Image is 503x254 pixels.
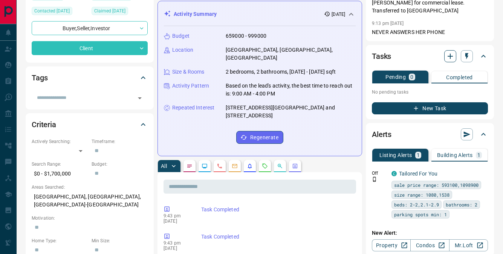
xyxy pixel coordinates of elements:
p: [STREET_ADDRESS][GEOGRAPHIC_DATA] and [STREET_ADDRESS] [226,104,356,120]
p: Budget [172,32,190,40]
p: Activity Summary [174,10,217,18]
p: 0 [410,74,413,80]
svg: Calls [217,163,223,169]
p: Repeated Interest [172,104,214,112]
svg: Lead Browsing Activity [202,163,208,169]
h2: Alerts [372,128,391,140]
span: Contacted [DATE] [34,7,70,15]
p: 2 bedrooms, 2 bathrooms, [DATE] - [DATE] sqft [226,68,336,76]
p: Min Size: [92,237,148,244]
p: Task Completed [201,233,353,241]
p: Home Type: [32,237,88,244]
p: All [161,163,167,169]
a: Condos [410,239,449,251]
p: [DATE] [164,219,190,224]
p: Budget: [92,161,148,168]
p: [GEOGRAPHIC_DATA], [GEOGRAPHIC_DATA], [GEOGRAPHIC_DATA]-[GEOGRAPHIC_DATA] [32,191,148,211]
p: 1 [477,152,480,158]
p: No pending tasks [372,86,488,98]
p: [DATE] [164,246,190,251]
svg: Notes [187,163,193,169]
p: New Alert: [372,229,488,237]
p: Listing Alerts [379,152,412,158]
svg: Agent Actions [292,163,298,169]
div: Tags [32,69,148,87]
span: size range: 1080,1538 [394,191,449,199]
h2: Tasks [372,50,391,62]
p: NEVER ANSWERS HER PHONE [372,28,488,36]
div: Tue Feb 21 2023 [32,7,88,17]
h2: Tags [32,72,47,84]
button: Regenerate [236,131,283,144]
a: Tailored For You [399,171,437,177]
p: $0 - $1,700,000 [32,168,88,180]
div: Client [32,41,148,55]
p: 9:43 pm [164,213,190,219]
p: Actively Searching: [32,138,88,145]
button: Open [135,93,145,103]
p: Motivation: [32,215,148,222]
h2: Criteria [32,119,56,131]
button: New Task [372,102,488,114]
p: Task Completed [201,206,353,214]
p: Building Alerts [437,152,473,158]
svg: Push Notification Only [372,177,377,182]
span: Claimed [DATE] [94,7,125,15]
span: beds: 2-2,2.1-2.9 [394,201,439,208]
p: [GEOGRAPHIC_DATA], [GEOGRAPHIC_DATA], [GEOGRAPHIC_DATA] [226,46,356,62]
div: Tasks [372,47,488,65]
div: Buyer , Seller , Investor [32,21,148,35]
div: Alerts [372,125,488,143]
p: Search Range: [32,161,88,168]
div: condos.ca [391,171,397,176]
p: Completed [446,75,473,80]
p: Activity Pattern [172,82,209,90]
svg: Opportunities [277,163,283,169]
p: Timeframe: [92,138,148,145]
span: sale price range: 593100,1098900 [394,181,479,189]
div: Activity Summary[DATE] [164,7,356,21]
div: Wed Apr 02 2025 [92,7,148,17]
div: Criteria [32,115,148,134]
svg: Emails [232,163,238,169]
p: Areas Searched: [32,184,148,191]
a: Mr.Loft [449,239,488,251]
p: Based on the lead's activity, the best time to reach out is: 9:00 AM - 4:00 PM [226,82,356,98]
p: Off [372,170,387,177]
p: 9:43 pm [164,240,190,246]
svg: Listing Alerts [247,163,253,169]
p: Location [172,46,193,54]
p: 1 [417,152,420,158]
p: [DATE] [332,11,345,18]
span: bathrooms: 2 [446,201,477,208]
p: 659000 - 999000 [226,32,266,40]
p: 9:13 pm [DATE] [372,21,404,26]
a: Property [372,239,411,251]
p: Size & Rooms [172,68,205,76]
svg: Requests [262,163,268,169]
span: parking spots min: 1 [394,211,447,218]
p: Pending [385,74,406,80]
